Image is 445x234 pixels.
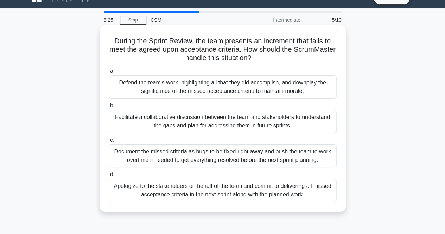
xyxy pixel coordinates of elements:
div: 8:25 [100,13,120,27]
div: Apologize to the stakeholders on behalf of the team and commit to delivering all missed acceptanc... [109,179,337,202]
span: d. [110,171,115,177]
div: Document the missed criteria as bugs to be fixed right away and push the team to work overtime if... [109,144,337,167]
div: Intermediate [243,13,305,27]
div: Facilitate a collaborative discussion between the team and stakeholders to understand the gaps an... [109,110,337,133]
div: CSM [146,13,243,27]
span: b. [110,102,115,108]
span: a. [110,68,115,74]
div: 5/10 [305,13,346,27]
div: Defend the team's work, highlighting all that they did accomplish, and downplay the significance ... [109,75,337,99]
span: c. [110,137,114,143]
h5: During the Sprint Review, the team presents an increment that fails to meet the agreed upon accep... [108,37,337,63]
a: Stop [120,16,146,25]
